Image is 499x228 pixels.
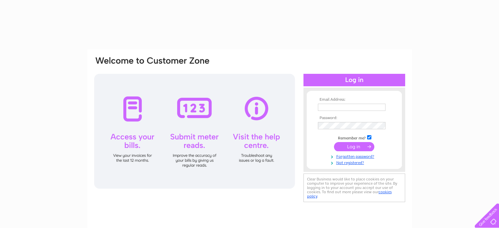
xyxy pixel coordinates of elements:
td: Remember me? [316,134,392,141]
a: Forgotten password? [318,153,392,159]
a: Not registered? [318,159,392,165]
a: cookies policy [307,190,392,198]
th: Password: [316,116,392,120]
th: Email Address: [316,97,392,102]
input: Submit [334,142,374,151]
div: Clear Business would like to place cookies on your computer to improve your experience of the sit... [303,174,405,202]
